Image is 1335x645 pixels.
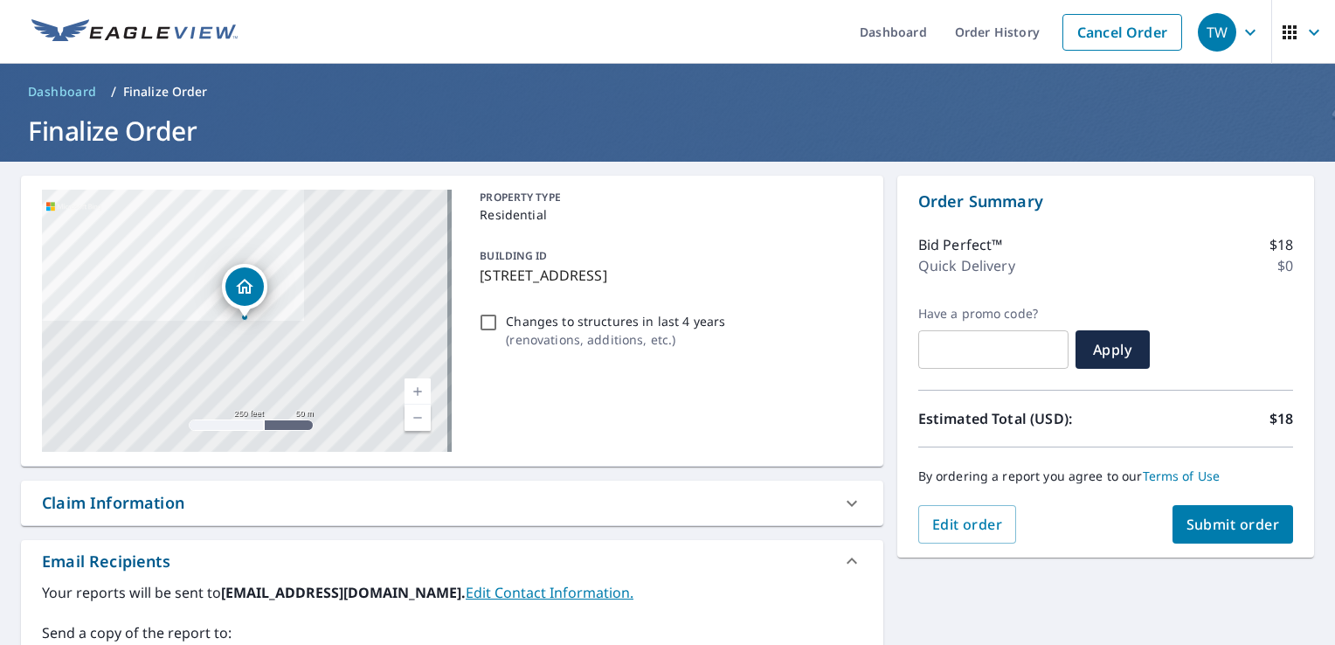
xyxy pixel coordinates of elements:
p: $0 [1277,255,1293,276]
span: Submit order [1186,515,1280,534]
div: Claim Information [21,481,883,525]
a: Dashboard [21,78,104,106]
span: Dashboard [28,83,97,101]
b: [EMAIL_ADDRESS][DOMAIN_NAME]. [221,583,466,602]
p: Quick Delivery [918,255,1015,276]
button: Apply [1076,330,1150,369]
li: / [111,81,116,102]
button: Submit order [1172,505,1294,544]
label: Your reports will be sent to [42,582,862,603]
span: Apply [1089,340,1136,359]
p: ( renovations, additions, etc. ) [506,330,725,349]
nav: breadcrumb [21,78,1314,106]
div: Email Recipients [42,550,170,573]
div: Claim Information [42,491,184,515]
div: Dropped pin, building 1, Residential property, 1353 Stag Dr Auburn, PA 17922 [222,264,267,318]
p: [STREET_ADDRESS] [480,265,854,286]
p: Estimated Total (USD): [918,408,1106,429]
div: TW [1198,13,1236,52]
a: Terms of Use [1143,468,1221,484]
label: Send a copy of the report to: [42,622,862,643]
p: Bid Perfect™ [918,234,1003,255]
a: Cancel Order [1062,14,1182,51]
a: Current Level 17, Zoom In [405,378,431,405]
span: Edit order [932,515,1003,534]
p: By ordering a report you agree to our [918,468,1293,484]
p: Finalize Order [123,83,208,101]
p: Residential [480,205,854,224]
p: Order Summary [918,190,1293,213]
h1: Finalize Order [21,113,1314,149]
div: Email Recipients [21,540,883,582]
p: Changes to structures in last 4 years [506,312,725,330]
p: $18 [1269,234,1293,255]
img: EV Logo [31,19,238,45]
p: BUILDING ID [480,248,547,263]
label: Have a promo code? [918,306,1069,322]
a: EditContactInfo [466,583,633,602]
button: Edit order [918,505,1017,544]
a: Current Level 17, Zoom Out [405,405,431,431]
p: $18 [1269,408,1293,429]
p: PROPERTY TYPE [480,190,854,205]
